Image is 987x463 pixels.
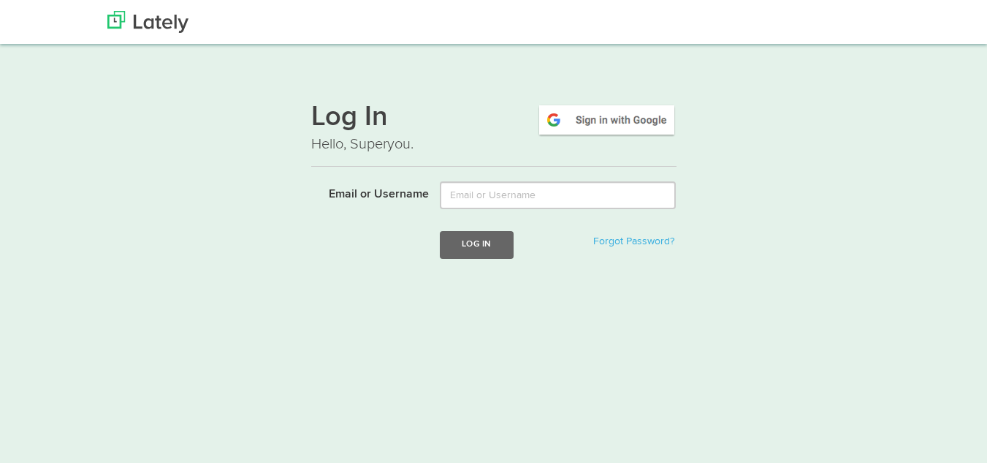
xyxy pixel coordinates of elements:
[440,181,676,209] input: Email or Username
[440,231,513,258] button: Log In
[537,103,677,137] img: google-signin.png
[300,181,430,203] label: Email or Username
[311,134,677,155] p: Hello, Superyou.
[593,236,674,246] a: Forgot Password?
[311,103,677,134] h1: Log In
[107,11,188,33] img: Lately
